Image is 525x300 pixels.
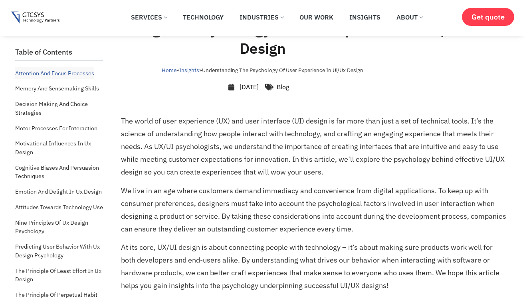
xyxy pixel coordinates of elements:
[177,8,230,26] a: Technology
[343,8,386,26] a: Insights
[121,241,508,292] p: At its core, UX/UI design is about connecting people with technology – it’s about making sure pro...
[121,184,508,235] p: We live in an age where customers demand immediacy and convenience from digital applications. To ...
[462,8,514,26] a: Get quote
[277,83,289,91] a: Blog
[491,268,517,292] iframe: chat widget
[179,67,199,74] a: Insights
[293,8,339,26] a: Our Work
[234,8,289,26] a: Industries
[15,137,103,158] a: Motivational Influences In Ux Design
[162,67,176,74] a: Home
[15,82,99,95] a: Memory And Sensemaking Skills
[15,67,94,80] a: Attention And Focus Processes
[15,98,103,119] a: Decision Making And Choice Strategies
[121,115,508,178] p: The world of user experience (UX) and user interface (UI) design is far more than just a set of t...
[15,185,102,198] a: Emotion And Delight In Ux Design
[11,12,59,24] img: Gtcsys logo
[15,201,103,214] a: Attitudes Towards Technology Use
[36,20,489,58] h1: Understanding The Psychology Of User Experience In Ui/Ux Design
[373,143,517,264] iframe: chat widget
[125,8,173,26] a: Services
[15,240,103,261] a: Predicting User Behavior With Ux Design Psychology
[15,265,103,286] a: The Principle Of Least Effort In Ux Design
[15,122,97,135] a: Motor Processes For Interaction
[472,13,505,21] span: Get quote
[202,67,363,74] span: Understanding The Psychology Of User Experience In Ui/Ux Design
[162,67,363,74] span: » »
[15,48,103,57] h2: Table of Contents
[390,8,428,26] a: About
[240,83,259,91] time: [DATE]
[15,161,103,182] a: Cognitive Biases And Persuasion Techniques
[15,216,103,237] a: Nine Principles Of Ux Design Psychology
